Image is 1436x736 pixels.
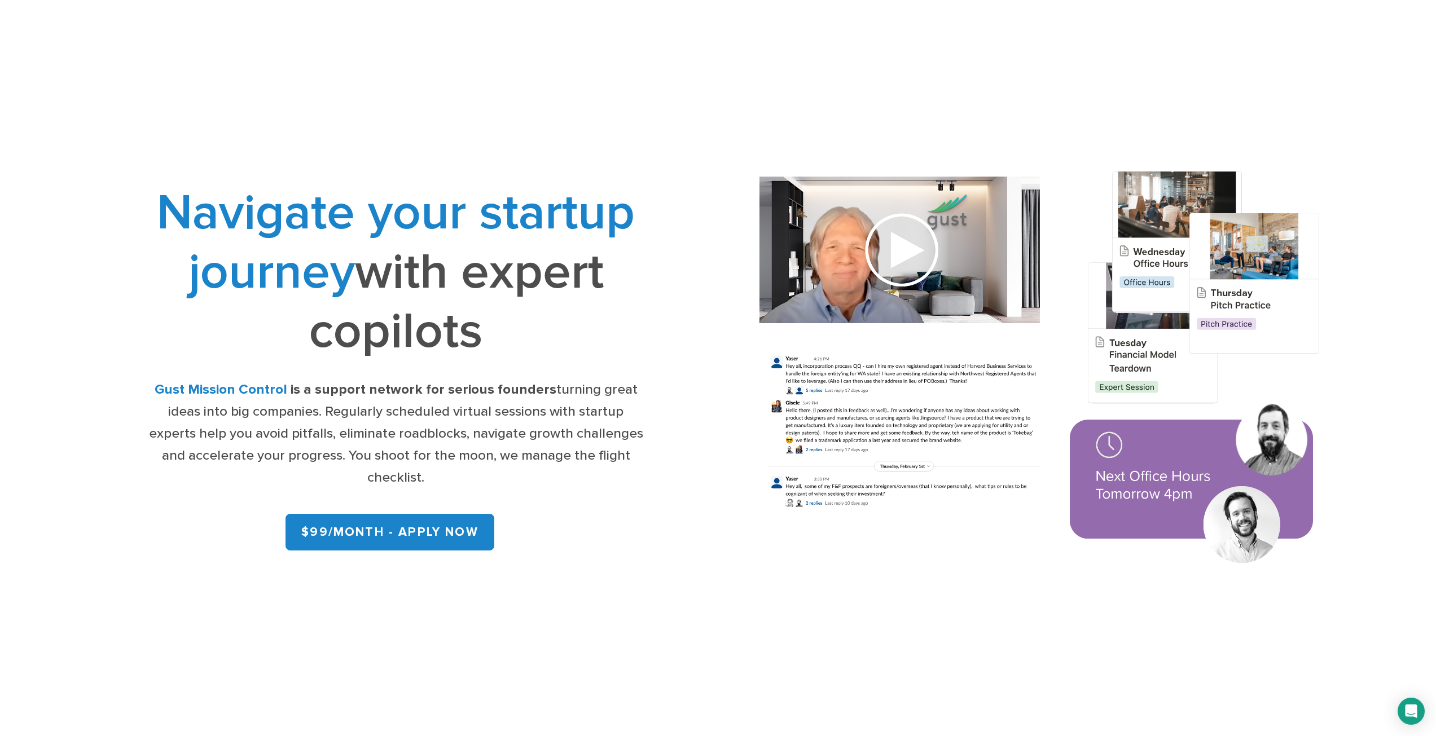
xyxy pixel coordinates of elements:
strong: Gust Mission Control [155,381,287,398]
img: Composition of calendar events, a video call presentation, and chat rooms [730,148,1351,592]
div: Open Intercom Messenger [1398,698,1425,725]
span: Navigate your startup journey [157,183,635,302]
h1: with expert copilots [148,183,644,361]
a: $99/month - APPLY NOW [286,514,494,550]
strong: is a support network for serious founders [291,381,556,398]
div: turning great ideas into big companies. Regularly scheduled virtual sessions with startup experts... [148,379,644,489]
